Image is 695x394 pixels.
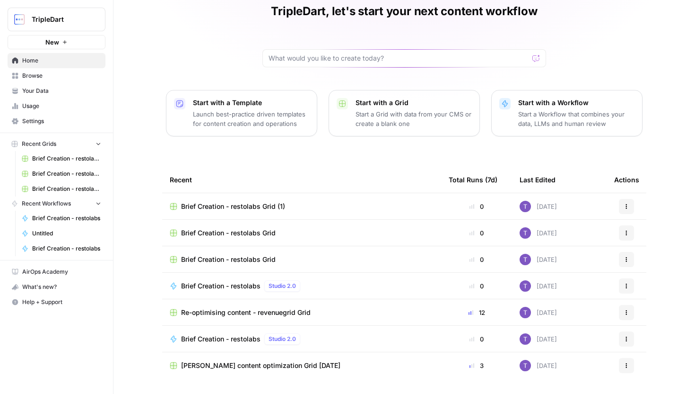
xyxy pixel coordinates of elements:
span: Browse [22,72,101,80]
img: ogabi26qpshj0n8lpzr7tvse760o [520,307,531,318]
div: 0 [449,255,504,264]
div: [DATE] [520,333,557,345]
a: Home [8,53,105,68]
span: Brief Creation - restolabs Grid [32,185,101,193]
p: Start a Workflow that combines your data, LLMs and human review [518,109,634,128]
span: Brief Creation - restolabs [32,214,101,223]
span: TripleDart [32,15,89,24]
button: Start with a TemplateLaunch best-practice driven templates for content creation and operations [166,90,317,136]
span: Brief Creation - restolabs Grid (1) [181,202,285,211]
div: Actions [614,167,639,193]
img: ogabi26qpshj0n8lpzr7tvse760o [520,360,531,371]
img: ogabi26qpshj0n8lpzr7tvse760o [520,280,531,292]
div: [DATE] [520,227,557,239]
button: Start with a WorkflowStart a Workflow that combines your data, LLMs and human review [491,90,643,136]
a: Usage [8,98,105,114]
button: Help + Support [8,295,105,310]
img: ogabi26qpshj0n8lpzr7tvse760o [520,201,531,212]
p: Start a Grid with data from your CMS or create a blank one [356,109,472,128]
span: Studio 2.0 [269,335,296,343]
a: Brief Creation - restolabs Grid (1) [170,202,434,211]
span: [PERSON_NAME] content optimization Grid [DATE] [181,361,340,370]
span: Re-optimising content - revenuegrid Grid [181,308,311,317]
span: New [45,37,59,47]
div: 12 [449,308,504,317]
a: Re-optimising content - revenuegrid Grid [170,308,434,317]
input: What would you like to create today? [269,54,529,63]
span: Brief Creation - restolabs Grid [181,228,276,238]
a: Brief Creation - restolabs Grid [170,255,434,264]
img: ogabi26qpshj0n8lpzr7tvse760o [520,333,531,345]
a: Brief Creation - restolabs Grid [17,181,105,197]
p: Launch best-practice driven templates for content creation and operations [193,109,309,128]
div: [DATE] [520,307,557,318]
div: [DATE] [520,280,557,292]
p: Start with a Workflow [518,98,634,107]
span: Usage [22,102,101,110]
span: AirOps Academy [22,268,101,276]
span: Recent Workflows [22,199,71,208]
button: What's new? [8,279,105,295]
div: What's new? [8,280,105,294]
span: Brief Creation - restolabs [181,281,261,291]
span: Brief Creation - restolabs Grid [32,170,101,178]
p: Start with a Template [193,98,309,107]
a: Brief Creation - restolabs Grid [170,228,434,238]
a: Brief Creation - restolabs [17,241,105,256]
span: Untitled [32,229,101,238]
a: Brief Creation - restolabsStudio 2.0 [170,333,434,345]
img: ogabi26qpshj0n8lpzr7tvse760o [520,227,531,239]
span: Recent Grids [22,140,56,148]
div: 0 [449,202,504,211]
div: Recent [170,167,434,193]
button: Recent Grids [8,137,105,151]
div: Last Edited [520,167,556,193]
span: Brief Creation - restolabs Grid (1) [32,154,101,163]
span: Brief Creation - restolabs [181,334,261,344]
a: Brief Creation - restolabs Grid [17,166,105,181]
span: Studio 2.0 [269,282,296,290]
span: Brief Creation - restolabs [32,244,101,253]
a: AirOps Academy [8,264,105,279]
span: Settings [22,117,101,125]
a: [PERSON_NAME] content optimization Grid [DATE] [170,361,434,370]
a: Browse [8,68,105,83]
a: Settings [8,114,105,129]
div: [DATE] [520,360,557,371]
a: Brief Creation - restolabsStudio 2.0 [170,280,434,292]
div: [DATE] [520,254,557,265]
button: Workspace: TripleDart [8,8,105,31]
h1: TripleDart, let's start your next content workflow [271,4,537,19]
button: Recent Workflows [8,197,105,211]
a: Brief Creation - restolabs Grid (1) [17,151,105,166]
button: Start with a GridStart a Grid with data from your CMS or create a blank one [329,90,480,136]
a: Brief Creation - restolabs [17,211,105,226]
div: 0 [449,334,504,344]
div: 0 [449,281,504,291]
img: ogabi26qpshj0n8lpzr7tvse760o [520,254,531,265]
div: [DATE] [520,201,557,212]
img: TripleDart Logo [11,11,28,28]
div: 0 [449,228,504,238]
a: Untitled [17,226,105,241]
span: Help + Support [22,298,101,306]
a: Your Data [8,83,105,98]
button: New [8,35,105,49]
div: 3 [449,361,504,370]
p: Start with a Grid [356,98,472,107]
span: Home [22,56,101,65]
div: Total Runs (7d) [449,167,497,193]
span: Brief Creation - restolabs Grid [181,255,276,264]
span: Your Data [22,87,101,95]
